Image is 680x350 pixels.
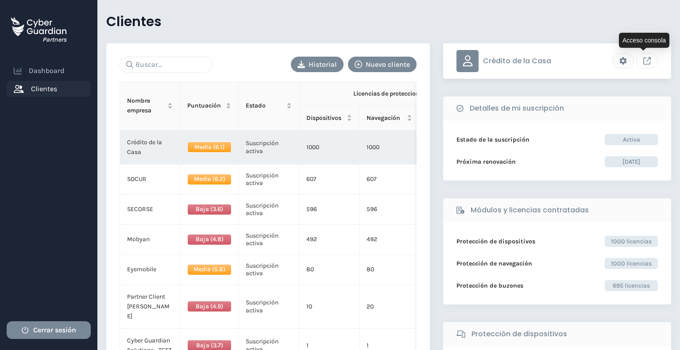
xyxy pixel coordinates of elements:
span: Navegación [367,113,405,123]
span: Estado [246,101,284,111]
button: Cerrar sesión [7,321,91,339]
span: Media (6.1) [187,142,232,153]
span: Baja (3.6) [187,204,232,215]
input: Buscar... [120,57,212,73]
span: Baja (4.8) [187,234,232,245]
span: Cerrar sesión [33,325,76,335]
b: Estado de la suscripción [456,135,529,144]
td: Eyemobile [120,255,180,285]
span: Dispositivos [306,113,345,123]
p: Suscripción activa [246,172,291,187]
b: Módulos y licencias contratadas [471,205,589,215]
span: Media (6.2) [187,174,232,185]
h3: Partners [42,36,66,44]
button: Nuevo cliente [348,57,417,72]
b: Protección de buzones [456,281,523,290]
a: Clientes [7,81,91,97]
th: Estado [239,82,299,131]
p: Crédito de la Casa [483,57,551,65]
span: Media (5.8) [187,264,232,275]
span: Dashboard [29,65,64,76]
h3: Clientes [106,13,671,30]
span: Activa [605,134,658,145]
span: 1000 licencias [605,258,658,269]
td: 1000 [359,131,420,165]
td: 1000 [299,131,359,165]
th: Navegación [359,106,420,131]
span: Puntuación [187,101,224,111]
button: Historial [291,57,344,72]
td: 492 [299,225,359,255]
a: Partners [11,11,66,45]
td: Crédito de la Casa [120,131,180,165]
div: Acceso consola [619,33,669,48]
div: Nuevo cliente [355,59,410,70]
b: Detalles de mi suscripción [470,103,564,114]
th: Puntuación [180,82,239,131]
td: SECORSE [120,195,180,225]
td: Mobyan [120,225,180,255]
div: Historial [297,59,337,70]
td: 492 [359,225,420,255]
p: Suscripción activa [246,299,291,314]
td: 607 [359,165,420,195]
p: Suscripción activa [246,139,291,155]
th: Licencias de protecciones [299,82,480,106]
td: 596 [359,195,420,225]
td: 596 [299,195,359,225]
b: Protección de dispositivos [471,329,567,339]
th: Nombre empresa [120,82,180,131]
b: Próxima renovación [456,157,516,166]
td: 10 [299,285,359,329]
span: Baja (4.9) [187,301,232,312]
td: 80 [299,255,359,285]
td: Partner Client [PERSON_NAME] [120,285,180,329]
span: 1000 licencias [605,236,658,247]
p: Suscripción activa [246,202,291,217]
span: Clientes [31,84,57,94]
b: Protección de dispositivos [456,237,535,246]
td: 607 [299,165,359,195]
a: Dashboard [7,63,91,79]
th: Dispositivos [299,106,359,131]
span: 695 licencias [605,280,658,291]
b: Protección de navegación [456,259,532,268]
td: 80 [359,255,420,285]
p: Suscripción activa [246,262,291,277]
a: Link to client console [636,53,658,69]
td: SOCUR [120,165,180,195]
td: 20 [359,285,420,329]
span: Nombre empresa [127,96,166,115]
span: [DATE] [605,156,658,167]
p: Suscripción activa [246,232,291,247]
